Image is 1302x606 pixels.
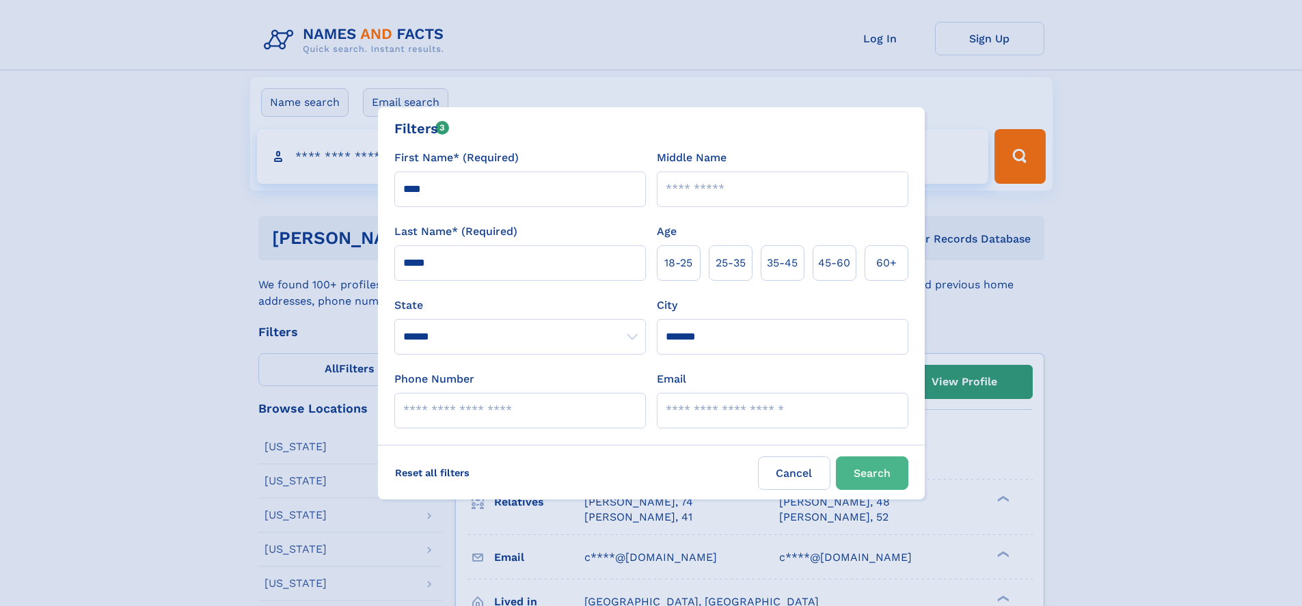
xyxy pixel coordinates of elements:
[394,223,517,240] label: Last Name* (Required)
[657,223,677,240] label: Age
[876,255,897,271] span: 60+
[836,456,908,490] button: Search
[394,297,646,314] label: State
[394,118,450,139] div: Filters
[657,371,686,387] label: Email
[716,255,746,271] span: 25‑35
[394,150,519,166] label: First Name* (Required)
[818,255,850,271] span: 45‑60
[767,255,798,271] span: 35‑45
[657,297,677,314] label: City
[657,150,727,166] label: Middle Name
[394,371,474,387] label: Phone Number
[386,456,478,489] label: Reset all filters
[664,255,692,271] span: 18‑25
[758,456,830,490] label: Cancel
